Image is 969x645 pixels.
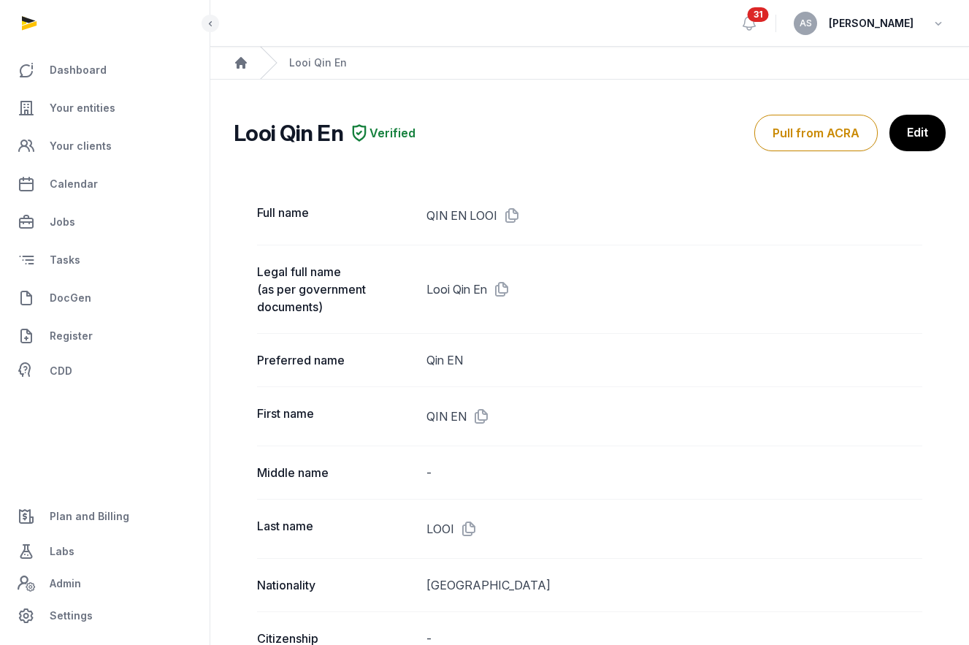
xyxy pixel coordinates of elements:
[50,99,115,117] span: Your entities
[12,356,198,386] a: CDD
[748,7,769,22] span: 31
[829,15,914,32] span: [PERSON_NAME]
[12,243,198,278] a: Tasks
[754,115,878,151] button: Pull from ACRA
[12,534,198,569] a: Labs
[12,53,198,88] a: Dashboard
[12,129,198,164] a: Your clients
[12,167,198,202] a: Calendar
[210,47,969,80] nav: Breadcrumb
[426,204,922,227] dd: QIN EN LOOI
[50,251,80,269] span: Tasks
[50,543,74,560] span: Labs
[800,19,812,28] span: AS
[12,499,198,534] a: Plan and Billing
[50,175,98,193] span: Calendar
[257,263,415,316] dt: Legal full name (as per government documents)
[257,405,415,428] dt: First name
[12,91,198,126] a: Your entities
[50,137,112,155] span: Your clients
[50,213,75,231] span: Jobs
[369,124,415,142] span: Verified
[426,464,922,481] dd: -
[12,280,198,316] a: DocGen
[12,598,198,633] a: Settings
[50,607,93,625] span: Settings
[257,464,415,481] dt: Middle name
[50,575,81,592] span: Admin
[234,120,343,146] h2: Looi Qin En
[794,12,817,35] button: AS
[50,289,91,307] span: DocGen
[426,576,922,594] dd: [GEOGRAPHIC_DATA]
[426,263,922,316] dd: Looi Qin En
[426,405,922,428] dd: QIN EN
[289,56,347,70] div: Looi Qin En
[50,362,72,380] span: CDD
[426,517,922,541] dd: LOOI
[426,351,922,369] dd: Qin EN
[12,318,198,354] a: Register
[50,327,93,345] span: Register
[257,517,415,541] dt: Last name
[257,576,415,594] dt: Nationality
[12,569,198,598] a: Admin
[889,115,946,151] a: Edit
[257,204,415,227] dt: Full name
[50,508,129,525] span: Plan and Billing
[257,351,415,369] dt: Preferred name
[12,205,198,240] a: Jobs
[50,61,107,79] span: Dashboard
